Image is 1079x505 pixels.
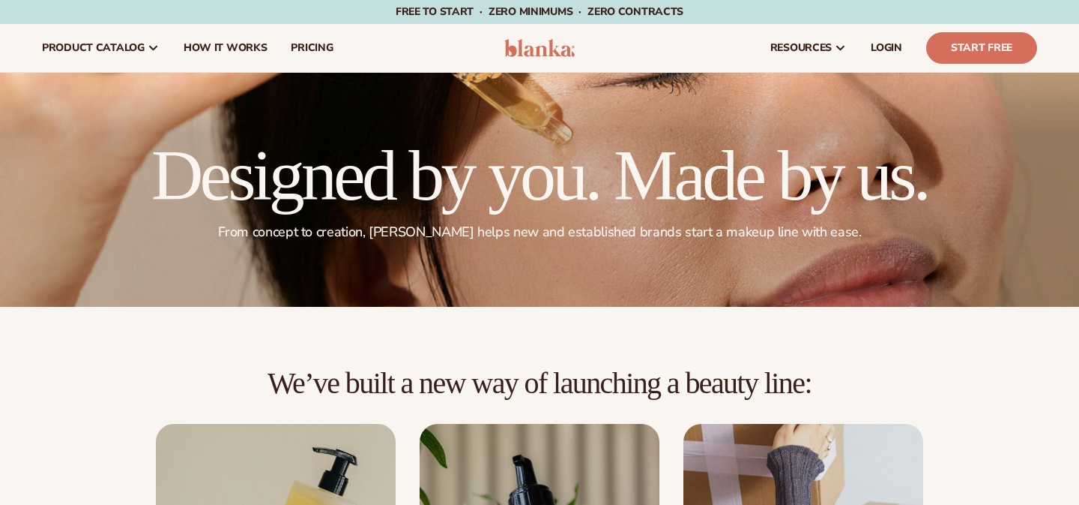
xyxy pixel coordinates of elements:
span: resources [770,42,832,54]
h2: We’ve built a new way of launching a beauty line: [42,367,1037,400]
span: product catalog [42,42,145,54]
a: product catalog [30,24,172,72]
span: How It Works [184,42,268,54]
a: pricing [279,24,345,72]
h1: Designed by you. Made by us. [42,140,1037,212]
a: LOGIN [859,24,914,72]
p: From concept to creation, [PERSON_NAME] helps new and established brands start a makeup line with... [42,224,1037,241]
span: LOGIN [871,42,902,54]
a: Start Free [926,32,1037,64]
img: logo [504,39,575,57]
a: How It Works [172,24,279,72]
a: resources [758,24,859,72]
span: pricing [291,42,333,54]
span: Free to start · ZERO minimums · ZERO contracts [396,5,683,19]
